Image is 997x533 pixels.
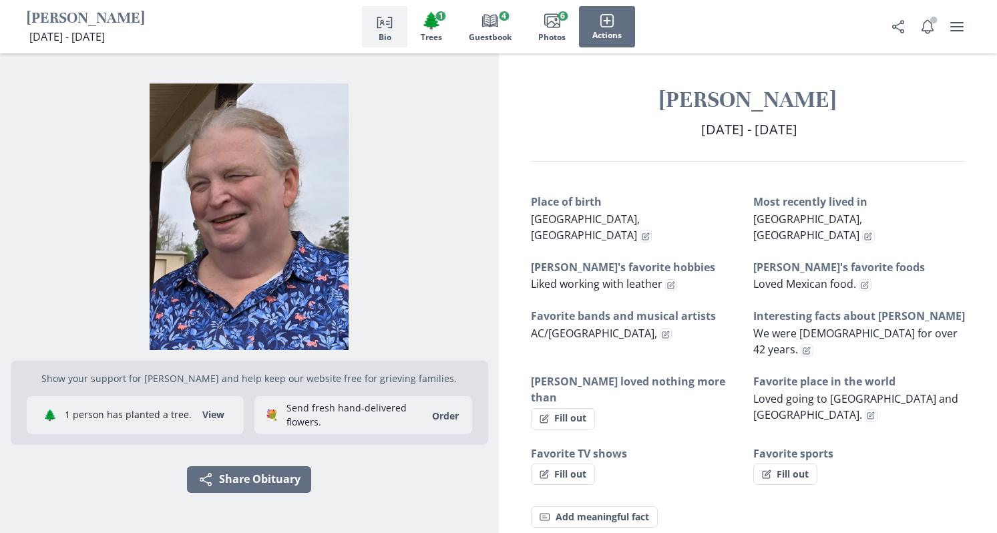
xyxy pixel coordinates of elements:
span: Tree [421,11,441,30]
button: Fill out [531,464,595,485]
button: Edit fact [640,230,652,242]
div: Show portrait image options [11,73,488,350]
h3: Most recently lived in [753,194,965,210]
span: 6 [558,11,568,21]
button: Edit fact [660,328,672,341]
span: Bio [379,33,391,42]
span: flowers [265,407,278,423]
button: Edit fact [665,279,678,292]
button: Edit fact [865,409,877,422]
span: 4 [499,11,509,21]
h3: Favorite sports [753,446,965,462]
p: Send fresh hand-delivered flowers. [286,401,421,429]
button: Notifications [914,13,941,40]
span: Guestbook [469,33,512,42]
span: Liked working with leather [531,277,662,291]
h1: [PERSON_NAME] [27,9,145,29]
button: Share Obituary [885,13,912,40]
button: Fill out [531,408,595,429]
h3: [PERSON_NAME] loved nothing more than [531,373,743,405]
span: [GEOGRAPHIC_DATA], [GEOGRAPHIC_DATA] [753,212,862,242]
button: Fill out [753,464,817,485]
img: Photo of Stephen [11,83,488,350]
button: Add meaningful fact [531,506,658,528]
span: Actions [592,31,622,40]
p: Show your support for [PERSON_NAME] and help keep our website free for grieving families. [27,371,472,385]
span: Trees [421,33,442,42]
button: Share Obituary [187,466,311,493]
button: Edit fact [859,279,871,292]
a: Order [424,409,467,422]
h1: [PERSON_NAME] [531,85,966,114]
button: Guestbook [455,6,525,47]
button: Actions [579,6,635,47]
h3: Favorite TV shows [531,446,743,462]
span: [DATE] - [DATE] [29,29,105,44]
h3: [PERSON_NAME]'s favorite foods [753,259,965,275]
button: View [194,404,232,425]
span: Loved going to [GEOGRAPHIC_DATA] and [GEOGRAPHIC_DATA]. [753,391,958,422]
span: AC/[GEOGRAPHIC_DATA], [531,326,657,341]
span: We were [DEMOGRAPHIC_DATA] for over 42 years. [753,326,958,357]
button: user menu [944,13,970,40]
h3: Favorite place in the world [753,373,965,389]
span: 1 [436,11,446,21]
button: Trees [407,6,455,47]
button: Edit fact [801,344,813,357]
span: [DATE] - [DATE] [701,120,797,138]
h3: Interesting facts about [PERSON_NAME] [753,308,965,324]
h3: Favorite bands and musical artists [531,308,743,324]
h3: [PERSON_NAME]'s favorite hobbies [531,259,743,275]
span: Loved Mexican food. [753,277,856,291]
button: Bio [362,6,407,47]
button: Edit fact [862,230,875,242]
span: [GEOGRAPHIC_DATA], [GEOGRAPHIC_DATA] [531,212,640,242]
span: Photos [538,33,566,42]
button: Photos [525,6,579,47]
h3: Place of birth [531,194,743,210]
